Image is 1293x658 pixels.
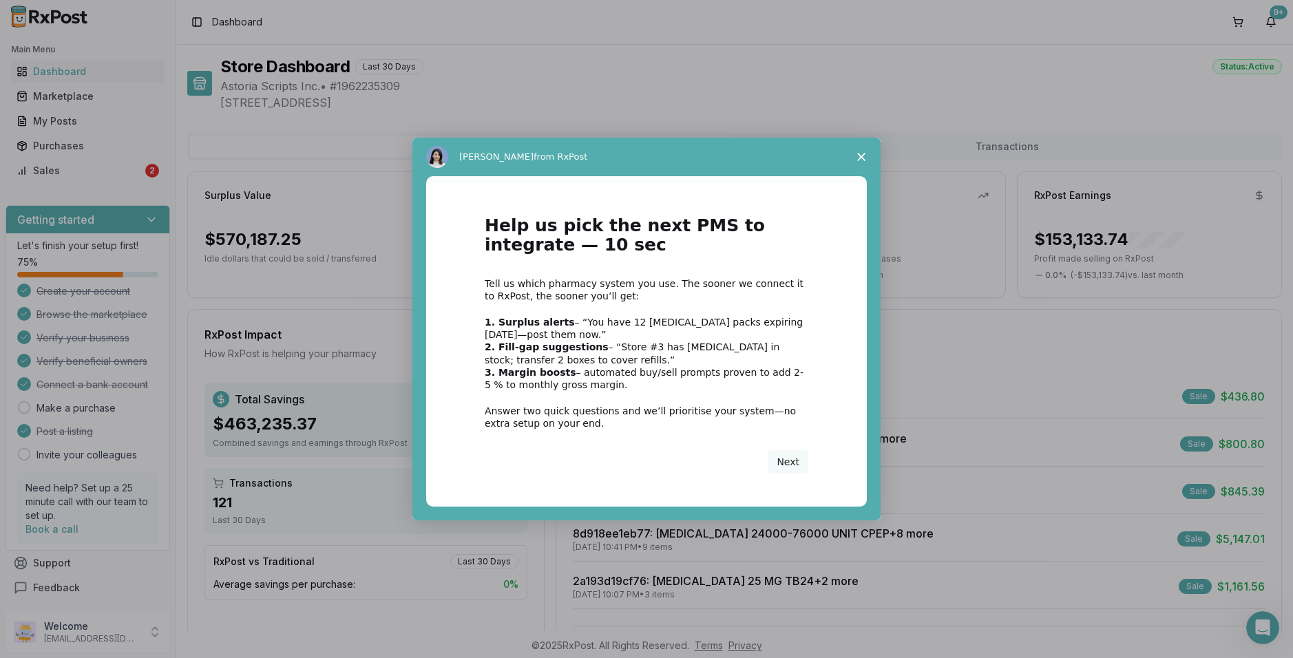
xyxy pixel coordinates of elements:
span: Close survey [842,138,881,176]
div: Answer two quick questions and we’ll prioritise your system—no extra setup on your end. [485,405,808,429]
h1: Help us pick the next PMS to integrate — 10 sec [485,216,808,264]
b: 1. Surplus alerts [485,317,575,328]
span: from RxPost [534,151,587,162]
div: – “You have 12 [MEDICAL_DATA] packs expiring [DATE]—post them now.” [485,316,808,341]
img: Profile image for Alice [426,146,448,168]
div: – “Store #3 has [MEDICAL_DATA] in stock; transfer 2 boxes to cover refills.” [485,341,808,365]
b: 3. Margin boosts [485,367,576,378]
div: – automated buy/sell prompts proven to add 2-5 % to monthly gross margin. [485,366,808,391]
b: 2. Fill-gap suggestions [485,341,609,352]
span: [PERSON_NAME] [459,151,534,162]
button: Next [768,450,808,474]
div: Tell us which pharmacy system you use. The sooner we connect it to RxPost, the sooner you’ll get: [485,277,808,302]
